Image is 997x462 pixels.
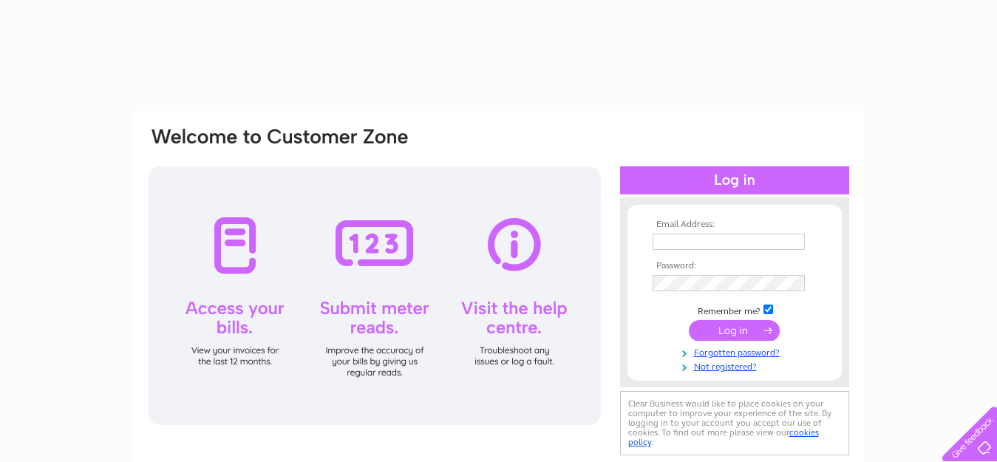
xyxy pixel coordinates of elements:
[628,427,819,447] a: cookies policy
[653,344,820,359] a: Forgotten password?
[689,320,780,341] input: Submit
[649,220,820,230] th: Email Address:
[649,261,820,271] th: Password:
[649,302,820,317] td: Remember me?
[620,391,849,455] div: Clear Business would like to place cookies on your computer to improve your experience of the sit...
[653,359,820,373] a: Not registered?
